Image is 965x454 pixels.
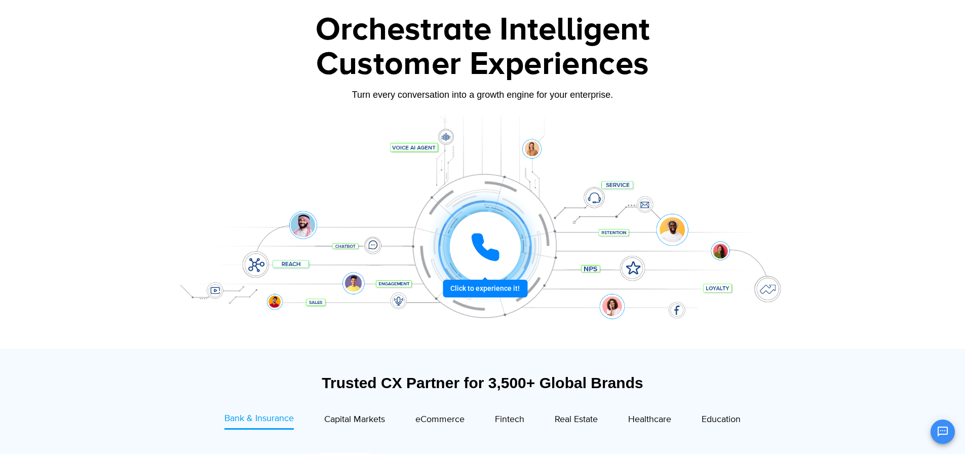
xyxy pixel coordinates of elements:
[555,412,598,430] a: Real Estate
[628,412,671,430] a: Healthcare
[495,414,524,425] span: Fintech
[415,414,465,425] span: eCommerce
[166,40,799,89] div: Customer Experiences
[931,420,955,444] button: Open chat
[702,412,741,430] a: Education
[415,412,465,430] a: eCommerce
[495,412,524,430] a: Fintech
[555,414,598,425] span: Real Estate
[224,413,294,424] span: Bank & Insurance
[324,414,385,425] span: Capital Markets
[628,414,671,425] span: Healthcare
[324,412,385,430] a: Capital Markets
[166,89,799,100] div: Turn every conversation into a growth engine for your enterprise.
[171,374,794,392] div: Trusted CX Partner for 3,500+ Global Brands
[702,414,741,425] span: Education
[224,412,294,430] a: Bank & Insurance
[166,14,799,46] div: Orchestrate Intelligent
